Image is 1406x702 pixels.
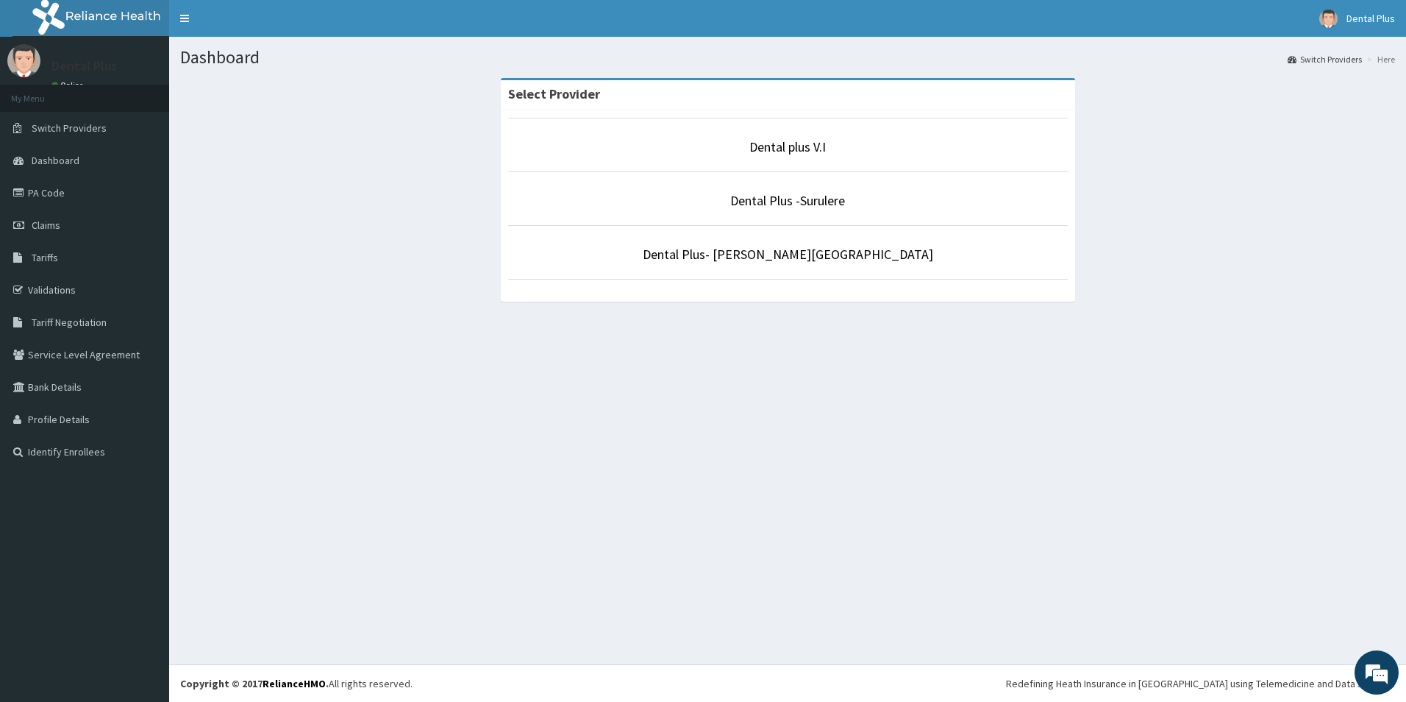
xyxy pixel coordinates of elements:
[643,246,933,263] a: Dental Plus- [PERSON_NAME][GEOGRAPHIC_DATA]
[32,251,58,264] span: Tariffs
[32,316,107,329] span: Tariff Negotiation
[1319,10,1338,28] img: User Image
[32,219,60,232] span: Claims
[180,48,1395,67] h1: Dashboard
[730,192,845,209] a: Dental Plus -Surulere
[749,138,826,155] a: Dental plus V.I
[508,85,600,102] strong: Select Provider
[1363,53,1395,65] li: Here
[1006,676,1395,691] div: Redefining Heath Insurance in [GEOGRAPHIC_DATA] using Telemedicine and Data Science!
[32,154,79,167] span: Dashboard
[263,677,326,690] a: RelianceHMO
[51,80,87,91] a: Online
[1288,53,1362,65] a: Switch Providers
[32,121,107,135] span: Switch Providers
[7,44,40,77] img: User Image
[169,664,1406,702] footer: All rights reserved.
[1346,12,1395,25] span: Dental Plus
[51,60,117,73] p: Dental Plus
[180,677,329,690] strong: Copyright © 2017 .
